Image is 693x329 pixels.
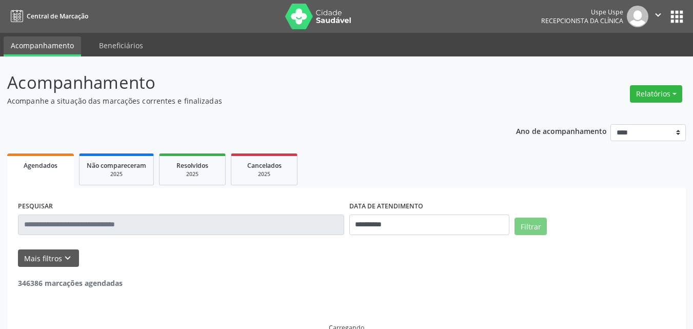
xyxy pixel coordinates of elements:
[62,253,73,264] i: keyboard_arrow_down
[176,161,208,170] span: Resolvidos
[87,161,146,170] span: Não compareceram
[630,85,682,103] button: Relatórios
[18,199,53,215] label: PESQUISAR
[18,249,79,267] button: Mais filtroskeyboard_arrow_down
[7,8,88,25] a: Central de Marcação
[239,170,290,178] div: 2025
[668,8,686,26] button: apps
[541,8,623,16] div: Uspe Uspe
[541,16,623,25] span: Recepcionista da clínica
[167,170,218,178] div: 2025
[652,9,664,21] i: 
[87,170,146,178] div: 2025
[24,161,57,170] span: Agendados
[514,218,547,235] button: Filtrar
[27,12,88,21] span: Central de Marcação
[247,161,282,170] span: Cancelados
[92,36,150,54] a: Beneficiários
[7,95,482,106] p: Acompanhe a situação das marcações correntes e finalizadas
[648,6,668,27] button: 
[516,124,607,137] p: Ano de acompanhamento
[18,278,123,288] strong: 346386 marcações agendadas
[4,36,81,56] a: Acompanhamento
[7,70,482,95] p: Acompanhamento
[627,6,648,27] img: img
[349,199,423,215] label: DATA DE ATENDIMENTO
